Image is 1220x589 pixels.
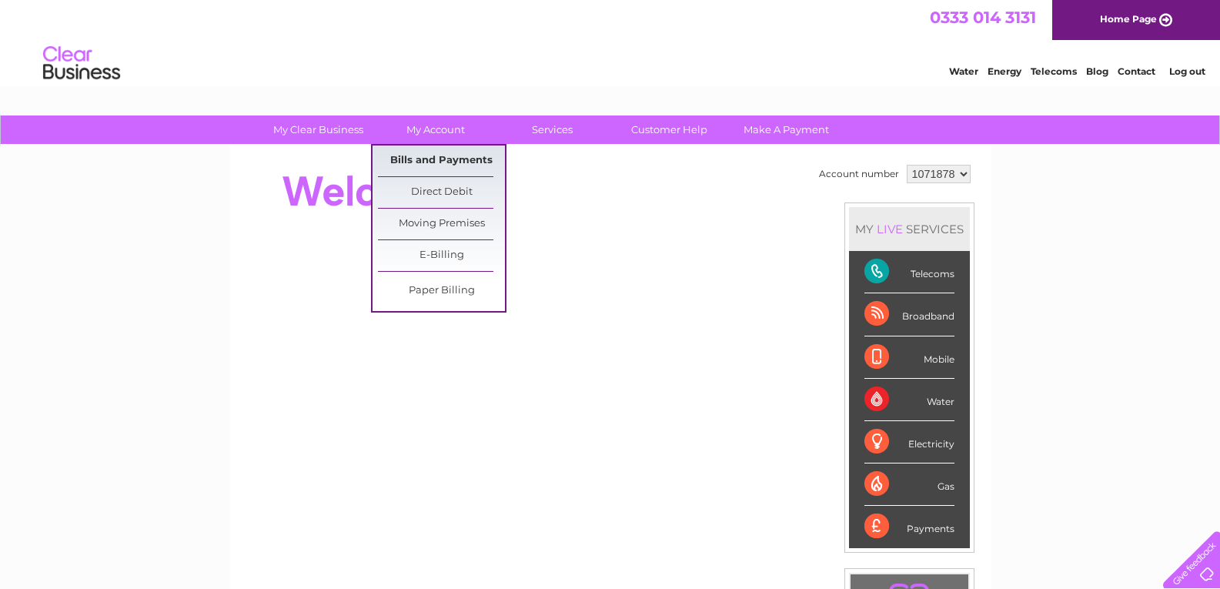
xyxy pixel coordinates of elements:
[864,251,954,293] div: Telecoms
[378,146,505,176] a: Bills and Payments
[378,276,505,306] a: Paper Billing
[378,240,505,271] a: E-Billing
[864,506,954,547] div: Payments
[723,115,850,144] a: Make A Payment
[378,209,505,239] a: Moving Premises
[864,336,954,379] div: Mobile
[864,379,954,421] div: Water
[930,8,1036,27] a: 0333 014 3131
[42,40,121,87] img: logo.png
[988,65,1021,77] a: Energy
[247,8,974,75] div: Clear Business is a trading name of Verastar Limited (registered in [GEOGRAPHIC_DATA] No. 3667643...
[1031,65,1077,77] a: Telecoms
[378,177,505,208] a: Direct Debit
[815,161,903,187] td: Account number
[874,222,906,236] div: LIVE
[1169,65,1205,77] a: Log out
[864,421,954,464] div: Electricity
[864,464,954,506] div: Gas
[949,65,978,77] a: Water
[372,115,499,144] a: My Account
[864,293,954,336] div: Broadband
[606,115,733,144] a: Customer Help
[255,115,382,144] a: My Clear Business
[849,207,970,251] div: MY SERVICES
[1086,65,1108,77] a: Blog
[1118,65,1155,77] a: Contact
[489,115,616,144] a: Services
